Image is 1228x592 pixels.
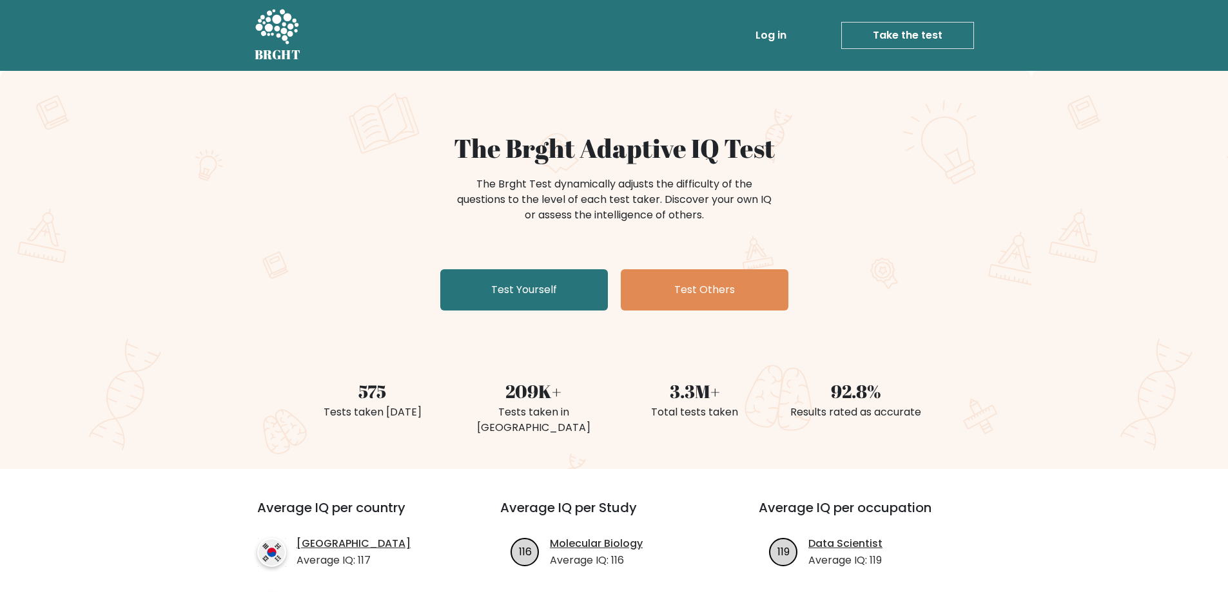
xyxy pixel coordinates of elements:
[759,500,986,531] h3: Average IQ per occupation
[453,177,775,223] div: The Brght Test dynamically adjusts the difficulty of the questions to the level of each test take...
[440,269,608,310] a: Test Yourself
[777,544,790,559] text: 119
[622,405,768,420] div: Total tests taken
[300,133,929,164] h1: The Brght Adaptive IQ Test
[461,377,607,405] div: 209K+
[621,269,788,310] a: Test Others
[783,405,929,420] div: Results rated as accurate
[300,377,445,405] div: 575
[297,536,411,551] a: [GEOGRAPHIC_DATA]
[255,5,301,66] a: BRGHT
[783,377,929,405] div: 92.8%
[500,500,728,531] h3: Average IQ per Study
[297,553,411,568] p: Average IQ: 117
[257,500,454,531] h3: Average IQ per country
[550,553,643,568] p: Average IQ: 116
[300,405,445,420] div: Tests taken [DATE]
[622,377,768,405] div: 3.3M+
[808,553,882,568] p: Average IQ: 119
[750,23,792,48] a: Log in
[255,47,301,62] h5: BRGHT
[461,405,607,435] div: Tests taken in [GEOGRAPHIC_DATA]
[808,536,882,551] a: Data Scientist
[841,22,974,49] a: Take the test
[519,544,532,559] text: 116
[550,536,643,551] a: Molecular Biology
[257,538,286,567] img: country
